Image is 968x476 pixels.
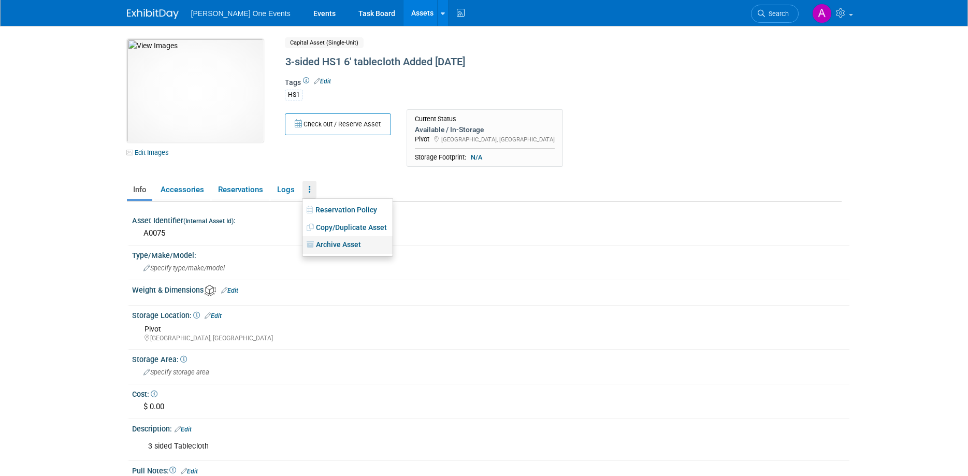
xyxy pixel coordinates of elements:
[154,181,210,199] a: Accessories
[132,248,849,261] div: Type/Make/Model:
[140,225,842,241] div: A0075
[415,153,555,162] div: Storage Footprint:
[212,181,269,199] a: Reservations
[127,181,152,199] a: Info
[143,368,209,376] span: Specify storage area
[127,146,173,159] a: Edit Images
[765,10,789,18] span: Search
[143,264,225,272] span: Specify type/make/model
[415,135,429,143] span: Pivot
[302,236,393,254] a: Archive Asset
[468,153,485,162] span: N/A
[314,78,331,85] a: Edit
[271,181,300,199] a: Logs
[132,213,849,226] div: Asset Identifier :
[285,90,303,100] div: HS1
[205,312,222,320] a: Edit
[141,436,714,457] div: 3 sided Tablecloth
[132,308,849,321] div: Storage Location:
[282,53,756,71] div: 3-sided HS1 6' tablecloth Added [DATE]
[127,9,179,19] img: ExhibitDay
[132,421,849,435] div: Description:
[285,77,756,107] div: Tags
[812,4,832,23] img: Amanda Bartschi
[132,386,849,399] div: Cost:
[302,201,393,219] a: Reservation Policy
[285,113,391,135] button: Check out / Reserve Asset
[183,218,234,225] small: (Internal Asset Id)
[181,468,198,475] a: Edit
[221,287,238,294] a: Edit
[140,399,842,415] div: $ 0.00
[441,136,555,143] span: [GEOGRAPHIC_DATA], [GEOGRAPHIC_DATA]
[127,39,264,142] img: View Images
[285,37,364,48] span: Capital Asset (Single-Unit)
[191,9,291,18] span: [PERSON_NAME] One Events
[175,426,192,433] a: Edit
[145,334,842,343] div: [GEOGRAPHIC_DATA], [GEOGRAPHIC_DATA]
[415,125,555,134] div: Available / In-Storage
[751,5,799,23] a: Search
[132,355,187,364] span: Storage Area:
[132,282,849,296] div: Weight & Dimensions
[415,115,555,123] div: Current Status
[205,285,216,296] img: Asset Weight and Dimensions
[145,325,161,333] span: Pivot
[302,219,393,237] a: Copy/Duplicate Asset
